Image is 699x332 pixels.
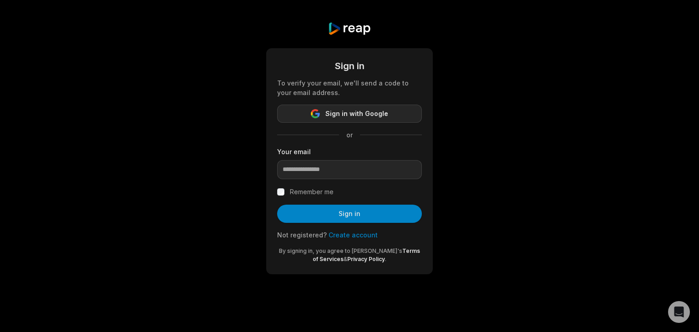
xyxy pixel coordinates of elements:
[313,247,420,262] a: Terms of Services
[329,231,378,239] a: Create account
[277,59,422,73] div: Sign in
[277,78,422,97] div: To verify your email, we'll send a code to your email address.
[347,256,385,262] a: Privacy Policy
[279,247,402,254] span: By signing in, you agree to [PERSON_NAME]'s
[344,256,347,262] span: &
[339,130,360,140] span: or
[277,147,422,156] label: Your email
[328,22,371,35] img: reap
[277,231,327,239] span: Not registered?
[277,205,422,223] button: Sign in
[277,105,422,123] button: Sign in with Google
[325,108,388,119] span: Sign in with Google
[290,186,334,197] label: Remember me
[668,301,690,323] div: Open Intercom Messenger
[385,256,386,262] span: .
